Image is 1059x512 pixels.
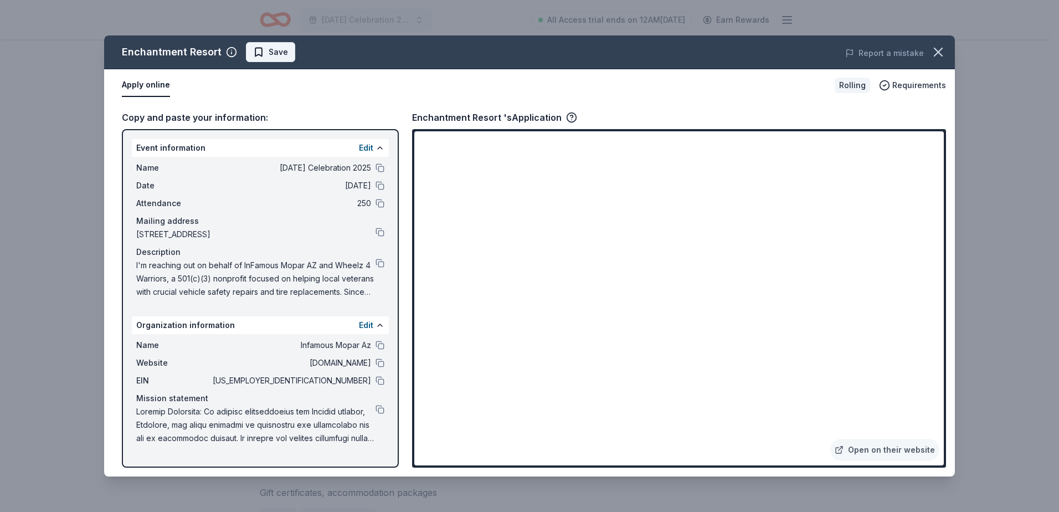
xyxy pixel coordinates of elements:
div: Enchantment Resort 's Application [412,110,577,125]
span: [DATE] Celebration 2025 [210,161,371,175]
button: Report a mistake [845,47,924,60]
span: Name [136,339,210,352]
button: Edit [359,319,373,332]
span: EIN [136,374,210,387]
span: I'm reaching out on behalf of InFamous Mopar AZ and Wheelz 4 Warriors, a 501(c)(3) nonprofit focu... [136,259,376,299]
div: Mission statement [136,392,384,405]
span: Attendance [136,197,210,210]
span: Infamous Mopar Az [210,339,371,352]
span: Loremip Dolorsita: Co adipisc elitseddoeius tem Incidid utlabor, Etdolore, mag aliqu enimadmi ve ... [136,405,376,445]
button: Requirements [879,79,946,92]
span: Website [136,356,210,370]
div: Rolling [835,78,870,93]
a: Open on their website [830,439,939,461]
span: Date [136,179,210,192]
span: [STREET_ADDRESS] [136,228,376,241]
div: Description [136,245,384,259]
span: 250 [210,197,371,210]
div: Mailing address [136,214,384,228]
span: [DATE] [210,179,371,192]
span: [DOMAIN_NAME] [210,356,371,370]
span: Save [269,45,288,59]
div: Copy and paste your information: [122,110,399,125]
div: Event information [132,139,389,157]
div: Enchantment Resort [122,43,222,61]
button: Apply online [122,74,170,97]
button: Edit [359,141,373,155]
span: Name [136,161,210,175]
span: [US_EMPLOYER_IDENTIFICATION_NUMBER] [210,374,371,387]
button: Save [246,42,295,62]
span: Requirements [892,79,946,92]
div: Organization information [132,316,389,334]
